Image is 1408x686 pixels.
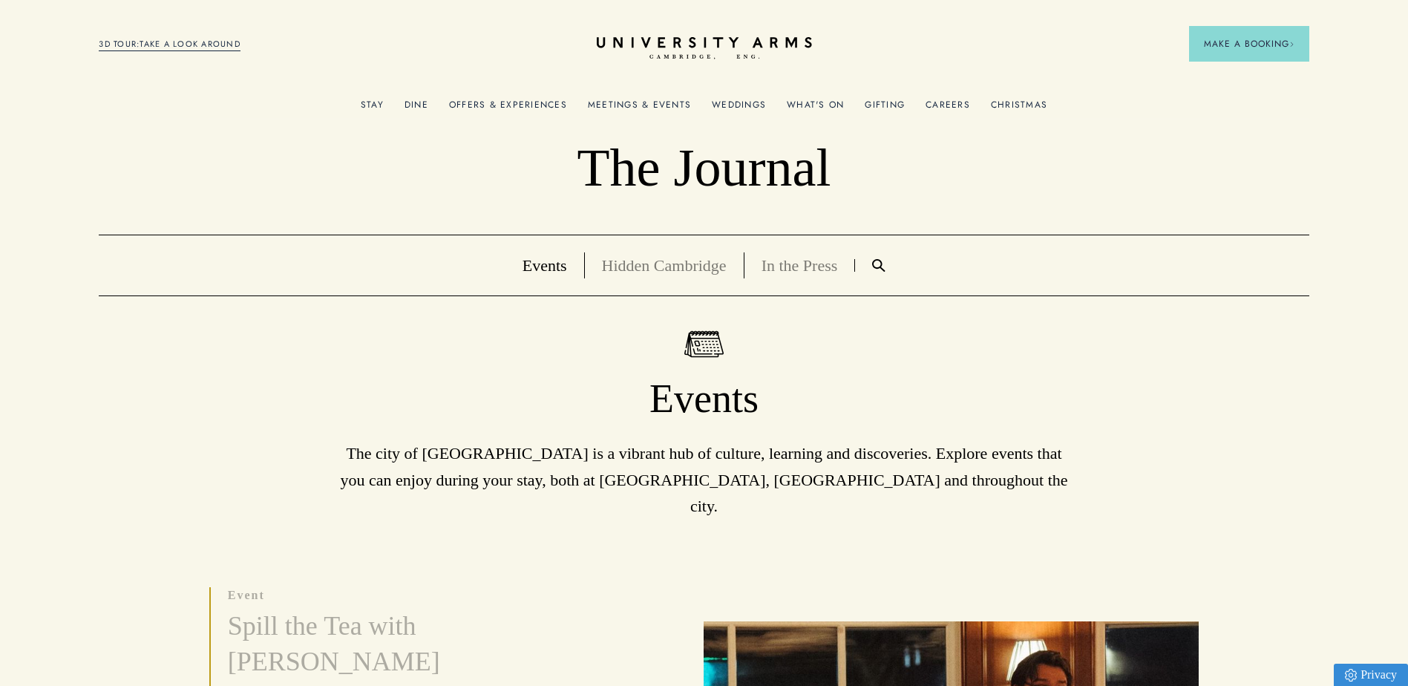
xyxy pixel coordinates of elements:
[787,99,844,119] a: What's On
[684,330,724,358] img: Events
[99,137,1309,200] p: The Journal
[602,256,727,275] a: Hidden Cambridge
[991,99,1047,119] a: Christmas
[1204,37,1294,50] span: Make a Booking
[449,99,567,119] a: Offers & Experiences
[99,38,240,51] a: 3D TOUR:TAKE A LOOK AROUND
[855,259,903,272] a: Search
[865,99,905,119] a: Gifting
[361,99,384,119] a: Stay
[872,259,885,272] img: Search
[1289,42,1294,47] img: Arrow icon
[228,609,568,680] h3: Spill the Tea with [PERSON_NAME]
[926,99,970,119] a: Careers
[405,99,428,119] a: Dine
[762,256,838,275] a: In the Press
[597,37,812,60] a: Home
[333,440,1075,519] p: The city of [GEOGRAPHIC_DATA] is a vibrant hub of culture, learning and discoveries. Explore even...
[228,587,568,604] p: event
[1189,26,1309,62] button: Make a BookingArrow icon
[523,256,567,275] a: Events
[99,375,1309,424] h1: Events
[1334,664,1408,686] a: Privacy
[1345,669,1357,682] img: Privacy
[712,99,766,119] a: Weddings
[588,99,691,119] a: Meetings & Events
